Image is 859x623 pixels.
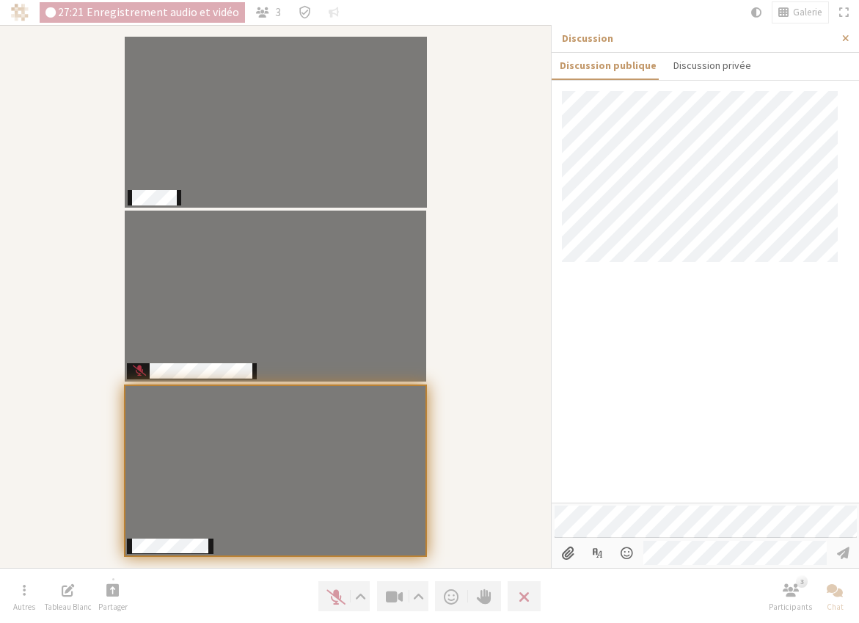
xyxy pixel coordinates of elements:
[98,602,128,611] span: Partager
[292,2,318,23] div: Détails de la réunion Chiffrement activé
[827,602,844,611] span: Chat
[87,6,239,18] span: Enregistrement audio et vidéo
[40,2,246,23] div: Audio et vidéo
[323,2,345,23] button: Conversation
[814,577,855,616] button: Fermer le chat
[351,581,370,611] button: Paramètres audio
[409,581,428,611] button: Réglage vidéo
[552,53,665,79] button: Discussion publique
[4,577,45,616] button: Ouvrir
[318,581,370,611] button: Réactiver le son (⌘+Shift+A)
[745,2,767,23] button: Utilisation du thème du système
[13,602,35,611] span: Autres
[830,541,857,566] button: Envoyer un message
[250,2,287,23] button: Ouvrir la liste des participants
[832,25,859,52] button: Fermer la barre latérale
[584,541,611,566] button: Afficher le formatage
[45,602,92,611] span: Tableau blanc
[468,581,501,611] button: Lever la main
[614,541,641,566] button: Ouvrir
[435,581,468,611] button: Envoyer une réaction
[377,581,428,611] button: Arrêter la vidéo (⌘+Shift+V)
[48,577,89,616] button: Ouvrir le tableau blanc partagé
[772,2,828,23] button: Modifier l'affichage
[769,602,812,611] span: Participants
[833,2,854,23] button: Plein écran
[665,53,759,79] button: Discussion privée
[92,577,134,616] button: Commencez à partager
[770,577,811,616] button: Ouvrir la liste des participants
[508,581,541,611] button: Réunion de départ
[793,7,822,18] span: Galerie
[796,575,807,587] div: 3
[11,4,29,21] img: Iotum
[562,31,832,46] p: Discussion
[275,6,281,18] span: 3
[58,6,84,18] span: 27:21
